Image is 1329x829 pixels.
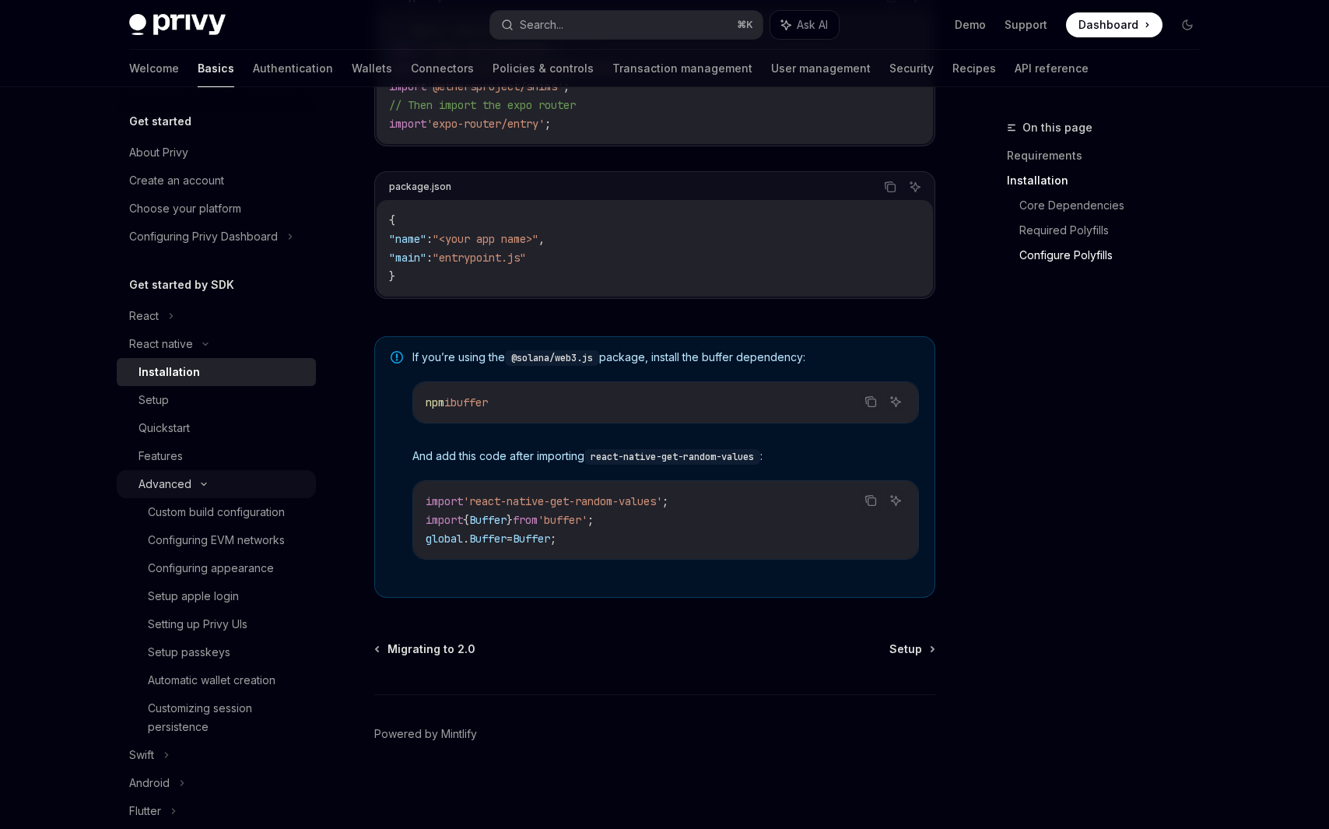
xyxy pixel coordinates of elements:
[129,746,154,764] div: Swift
[117,638,316,666] a: Setup passkeys
[885,392,906,412] button: Ask AI
[129,50,179,87] a: Welcome
[1019,243,1212,268] a: Configure Polyfills
[129,227,278,246] div: Configuring Privy Dashboard
[117,139,316,167] a: About Privy
[1019,218,1212,243] a: Required Polyfills
[463,532,469,546] span: .
[587,513,594,527] span: ;
[117,554,316,582] a: Configuring appearance
[129,171,224,190] div: Create an account
[387,641,475,657] span: Migrating to 2.0
[139,363,200,381] div: Installation
[426,513,463,527] span: import
[507,513,513,527] span: }
[129,802,161,820] div: Flutter
[433,232,538,246] span: "<your app name>"
[117,167,316,195] a: Create an account
[444,395,451,409] span: i
[389,269,395,283] span: }
[129,307,159,325] div: React
[117,610,316,638] a: Setting up Privy UIs
[905,177,925,197] button: Ask AI
[885,490,906,511] button: Ask AI
[117,666,316,694] a: Automatic wallet creation
[550,532,556,546] span: ;
[1007,143,1212,168] a: Requirements
[389,213,395,227] span: {
[426,232,433,246] span: :
[391,351,403,364] svg: Note
[412,350,919,366] span: If you’re using the package, install the buffer dependency:
[129,335,193,353] div: React native
[389,98,576,112] span: // Then import the expo router
[1078,17,1138,33] span: Dashboard
[469,532,507,546] span: Buffer
[505,350,599,366] code: @solana/web3.js
[889,641,922,657] span: Setup
[374,726,477,742] a: Powered by Mintlify
[612,50,752,87] a: Transaction management
[426,532,463,546] span: global
[469,513,507,527] span: Buffer
[520,16,563,34] div: Search...
[117,358,316,386] a: Installation
[771,50,871,87] a: User management
[117,195,316,223] a: Choose your platform
[584,449,760,465] code: react-native-get-random-values
[129,112,191,131] h5: Get started
[389,251,426,265] span: "main"
[376,641,475,657] a: Migrating to 2.0
[117,694,316,741] a: Customizing session persistence
[412,448,919,465] span: And add this code after importing :
[148,643,230,662] div: Setup passkeys
[513,532,550,546] span: Buffer
[117,526,316,554] a: Configuring EVM networks
[507,532,513,546] span: =
[117,582,316,610] a: Setup apple login
[139,475,191,494] div: Advanced
[737,19,753,31] span: ⌘ K
[490,11,763,39] button: Search...⌘K
[889,641,934,657] a: Setup
[148,615,247,634] div: Setting up Privy UIs
[389,177,451,197] div: package.json
[352,50,392,87] a: Wallets
[1015,50,1089,87] a: API reference
[389,232,426,246] span: "name"
[538,513,587,527] span: 'buffer'
[797,17,828,33] span: Ask AI
[129,14,226,36] img: dark logo
[463,513,469,527] span: {
[952,50,996,87] a: Recipes
[463,494,662,508] span: 'react-native-get-random-values'
[129,199,241,218] div: Choose your platform
[139,447,183,465] div: Features
[129,143,188,162] div: About Privy
[148,559,274,578] div: Configuring appearance
[545,117,551,131] span: ;
[426,395,444,409] span: npm
[426,251,433,265] span: :
[389,117,426,131] span: import
[538,232,545,246] span: ,
[513,513,538,527] span: from
[1005,17,1047,33] a: Support
[955,17,986,33] a: Demo
[148,503,285,522] div: Custom build configuration
[770,11,839,39] button: Ask AI
[861,490,881,511] button: Copy the contents from the code block
[139,419,190,437] div: Quickstart
[129,276,234,294] h5: Get started by SDK
[117,414,316,442] a: Quickstart
[117,442,316,470] a: Features
[426,117,545,131] span: 'expo-router/entry'
[1019,193,1212,218] a: Core Dependencies
[662,494,668,508] span: ;
[493,50,594,87] a: Policies & controls
[148,531,285,550] div: Configuring EVM networks
[1175,12,1200,37] button: Toggle dark mode
[1066,12,1162,37] a: Dashboard
[117,386,316,414] a: Setup
[433,251,526,265] span: "entrypoint.js"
